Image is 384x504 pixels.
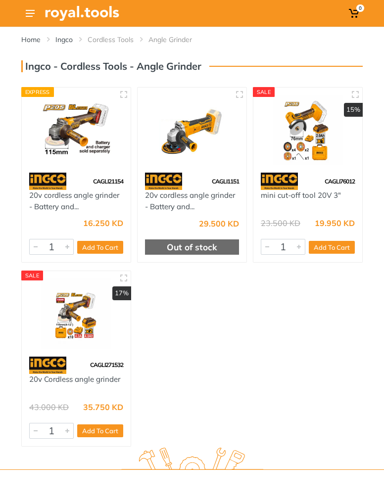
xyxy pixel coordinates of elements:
a: 20v cordless angle grinder - Battery and... [29,190,119,211]
nav: breadcrumb [21,35,363,45]
img: Royal Tools - 20v cordless angle grinder - Battery and charger not included [29,95,123,165]
span: CAGLI21154 [93,178,123,185]
div: 16.250 KD [83,219,123,227]
a: mini cut-off tool 20V 3" [261,190,341,200]
button: Add To Cart [77,424,123,437]
a: Ingco [55,35,73,45]
span: CAGLI1151 [212,178,239,185]
span: 0 [356,4,364,12]
a: Cordless Tools [88,35,134,45]
img: Royal Tools - mini cut-off tool 20V 3 [261,95,355,165]
li: Angle Grinder [148,35,207,45]
div: SALE [21,271,43,280]
div: Out of stock [145,239,239,255]
img: Royal Tools - 20v Cordless angle grinder [29,278,123,349]
img: Royal Tools - 20v cordless angle grinder - Battery and charger not included [145,95,239,165]
img: 91.webp [29,173,66,190]
div: 19.950 KD [315,219,355,227]
div: SALE [253,87,275,97]
div: Express [21,87,54,97]
button: Add To Cart [77,241,123,254]
div: 23.500 KD [261,219,300,227]
button: Add To Cart [309,241,355,254]
div: 43.000 KD [29,403,69,411]
a: Home [21,35,41,45]
img: 91.webp [261,173,298,190]
a: 0 [346,4,363,22]
a: 20v Cordless angle grinder [29,374,120,384]
div: 15% [344,103,363,117]
div: 17% [112,286,131,300]
h3: Ingco - Cordless Tools - Angle Grinder [21,60,201,72]
span: CAGLI76012 [325,178,355,185]
img: 91.webp [29,357,66,374]
div: 35.750 KD [83,403,123,411]
span: CAGLI271532 [90,361,123,368]
img: 91.webp [145,173,182,190]
div: 29.500 KD [199,220,239,228]
img: Royal Tools Logo [45,6,119,21]
a: 20v cordless angle grinder - Battery and... [145,190,235,211]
